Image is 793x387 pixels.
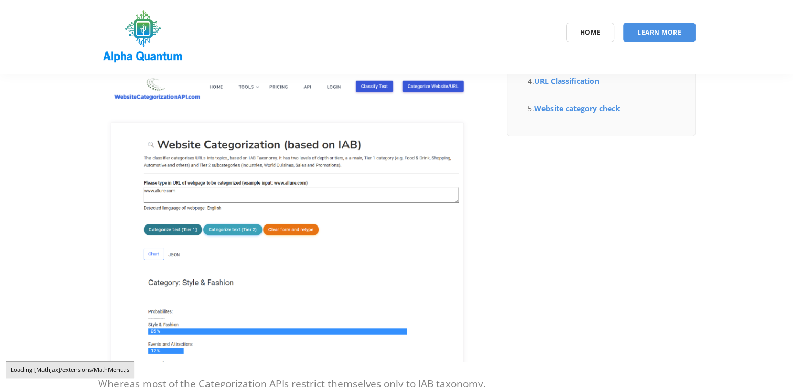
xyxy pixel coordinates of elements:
a: Learn More [623,23,696,42]
div: Loading [MathJax]/extensions/MathMenu.js [6,361,134,378]
img: logo [98,7,189,67]
a: Website category check [534,103,620,113]
span: Home [580,28,601,37]
a: Home [566,23,615,42]
a: URL Classification [534,76,599,86]
span: Learn More [637,28,681,37]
